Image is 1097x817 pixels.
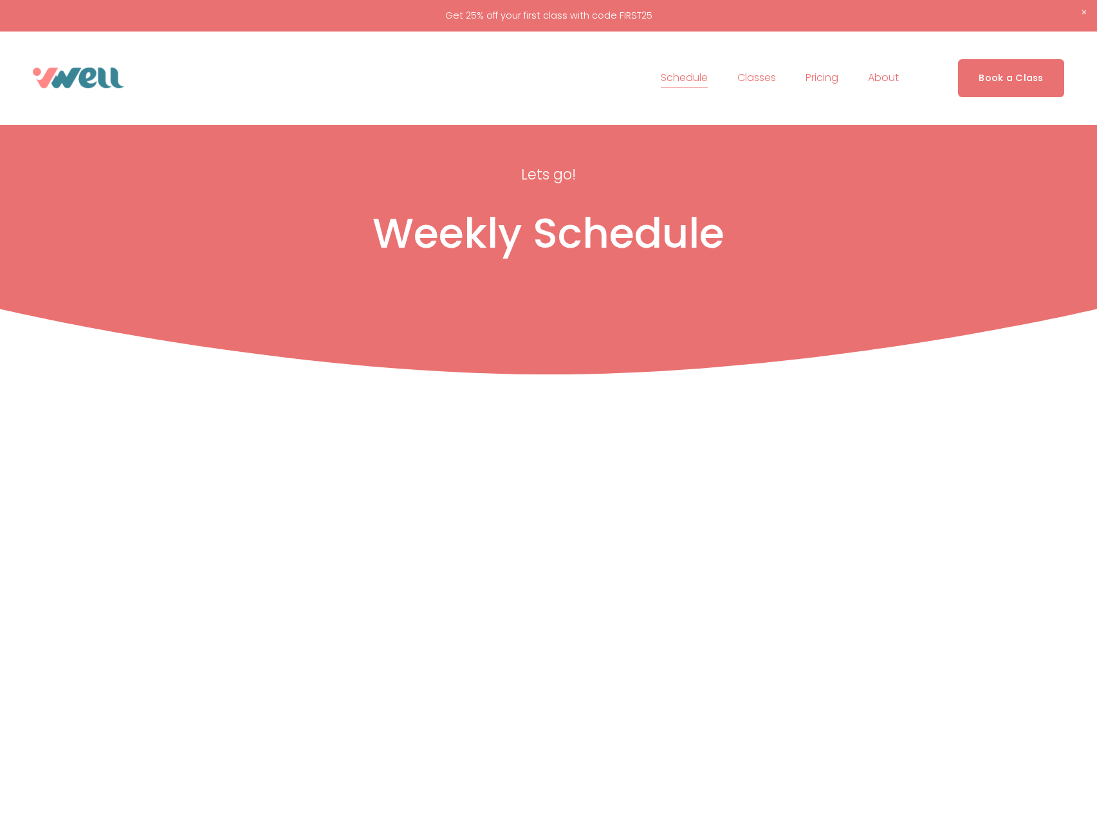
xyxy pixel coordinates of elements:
a: Pricing [806,68,838,88]
a: Schedule [661,68,708,88]
p: Lets go! [390,161,708,187]
a: folder dropdown [868,68,899,88]
span: Classes [737,69,776,87]
a: folder dropdown [737,68,776,88]
img: VWell [33,68,124,88]
span: About [868,69,899,87]
a: Book a Class [958,59,1064,97]
h1: Weekly Schedule [163,208,935,259]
